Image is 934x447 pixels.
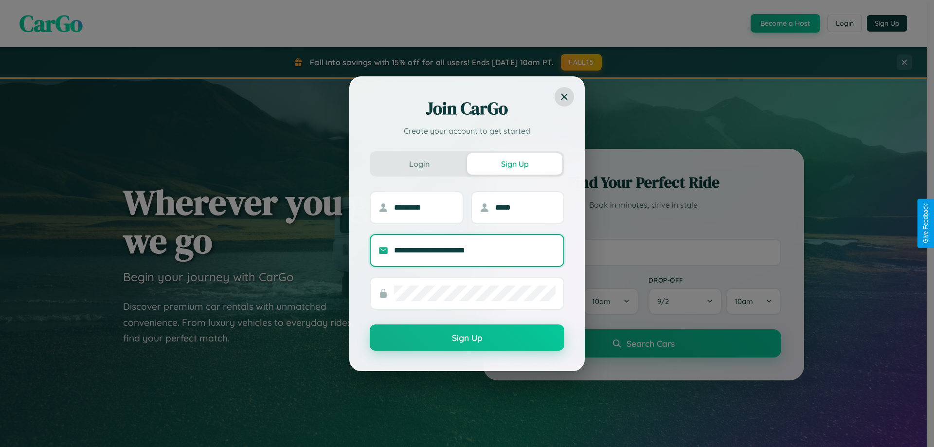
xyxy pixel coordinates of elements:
button: Sign Up [467,153,562,175]
div: Give Feedback [922,204,929,243]
button: Login [372,153,467,175]
h2: Join CarGo [370,97,564,120]
button: Sign Up [370,324,564,351]
p: Create your account to get started [370,125,564,137]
